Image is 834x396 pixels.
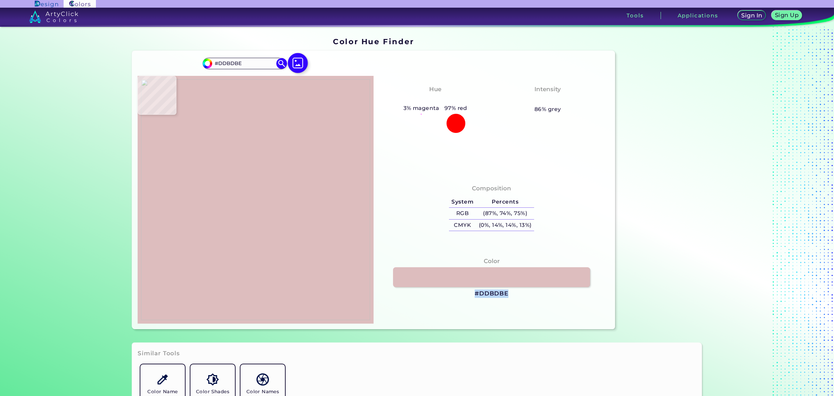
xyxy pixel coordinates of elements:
img: icon picture [288,53,308,73]
h3: Pale [538,95,558,104]
input: type color.. [212,59,277,68]
img: icon_color_shades.svg [206,373,219,386]
a: Sign Up [773,11,801,20]
h5: System [449,196,476,208]
h5: Sign Up [776,13,798,18]
h5: 97% red [442,104,470,113]
h5: CMYK [449,220,476,231]
img: icon search [276,58,287,69]
h4: Composition [472,183,511,193]
h5: 86% grey [534,105,561,114]
h4: Hue [429,84,441,94]
img: a2078ea2-edef-4a43-8e98-26bfcb242879 [141,79,370,320]
h4: Color [484,256,500,266]
a: Sign In [739,11,765,20]
h5: RGB [449,208,476,219]
h4: Intensity [534,84,561,94]
h3: Red [426,95,444,104]
h3: #DDBDBE [475,290,508,298]
h5: (87%, 74%, 75%) [476,208,534,219]
img: ArtyClick Design logo [35,1,58,7]
h3: Applications [678,13,718,18]
img: icon_color_name_finder.svg [156,373,169,386]
img: logo_artyclick_colors_white.svg [29,10,78,23]
h1: Color Hue Finder [333,36,414,47]
h5: Percents [476,196,534,208]
h5: (0%, 14%, 14%, 13%) [476,220,534,231]
h3: Similar Tools [138,349,180,358]
h5: 3% magenta [401,104,442,113]
h5: Sign In [742,13,761,18]
h3: Tools [627,13,644,18]
img: icon_color_names_dictionary.svg [256,373,269,386]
